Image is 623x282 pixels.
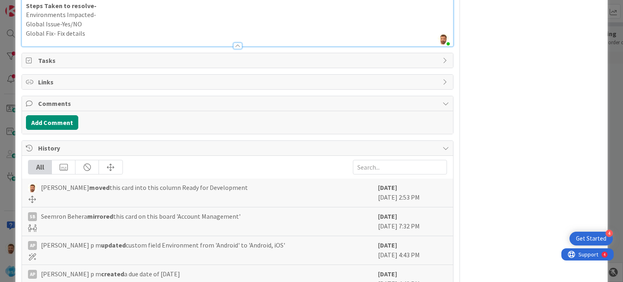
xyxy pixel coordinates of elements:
strong: Steps Taken to resolve- [26,2,97,10]
div: [DATE] 7:32 PM [378,211,447,232]
p: Global Fix- Fix details [26,29,449,38]
div: 4 [606,230,613,237]
div: SB [28,212,37,221]
b: [DATE] [378,183,397,192]
b: [DATE] [378,212,397,220]
div: All [28,160,52,174]
span: Support [17,1,37,11]
button: Add Comment [26,115,78,130]
img: AS [28,183,37,192]
b: [DATE] [378,241,397,249]
span: [PERSON_NAME] this card into this column Ready for Development [41,183,248,192]
span: History [38,143,438,153]
div: [DATE] 2:53 PM [378,183,447,203]
span: [PERSON_NAME] p m a due date of [DATE] [41,269,180,279]
p: Global Issue-Yes/NO [26,19,449,29]
img: XQnMoIyljuWWkMzYLB6n4fjicomZFlZU.png [438,33,449,45]
div: Open Get Started checklist, remaining modules: 4 [569,232,613,245]
b: [DATE] [378,270,397,278]
span: Comments [38,99,438,108]
b: created [101,270,124,278]
span: Seemron Behera this card on this board 'Account Management' [41,211,241,221]
div: [DATE] 4:43 PM [378,240,447,260]
div: Ap [28,270,37,279]
p: Environments Impacted- [26,10,449,19]
div: 4 [42,3,44,10]
span: [PERSON_NAME] p m custom field Environment from 'Android' to 'Android, iOS' [41,240,285,250]
b: moved [89,183,110,192]
span: Links [38,77,438,87]
div: Ap [28,241,37,250]
b: updated [101,241,126,249]
b: mirrored [87,212,113,220]
div: Get Started [576,235,606,243]
span: Tasks [38,56,438,65]
input: Search... [353,160,447,174]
